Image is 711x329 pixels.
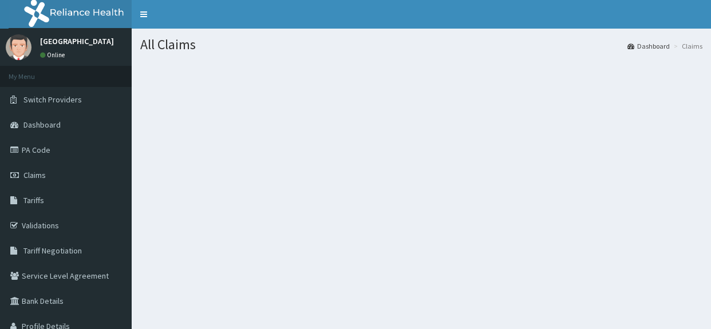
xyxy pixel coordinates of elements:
[23,245,82,256] span: Tariff Negotiation
[23,94,82,105] span: Switch Providers
[140,37,702,52] h1: All Claims
[23,170,46,180] span: Claims
[23,120,61,130] span: Dashboard
[40,51,68,59] a: Online
[671,41,702,51] li: Claims
[23,195,44,205] span: Tariffs
[40,37,114,45] p: [GEOGRAPHIC_DATA]
[6,34,31,60] img: User Image
[627,41,670,51] a: Dashboard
